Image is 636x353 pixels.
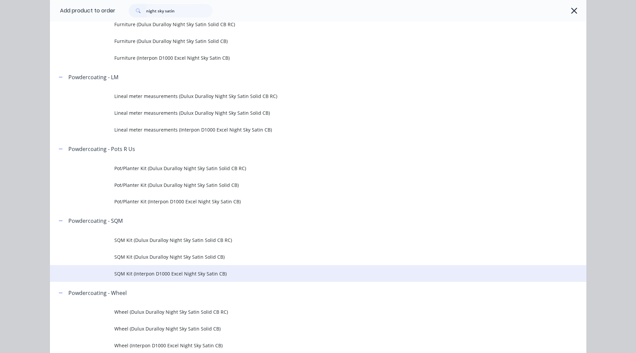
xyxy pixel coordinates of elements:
div: Powdercoating - LM [68,73,118,81]
span: Pot/Planter Kit (Dulux Duralloy Night Sky Satin Solid CB) [114,182,492,189]
input: Search... [146,4,213,17]
span: SQM Kit (Interpon D1000 Excel Night Sky Satin CB) [114,270,492,277]
span: Wheel (Interpon D1000 Excel Night Sky Satin CB) [114,342,492,349]
span: Lineal meter measurements (Interpon D1000 Excel Night Sky Satin CB) [114,126,492,133]
span: Pot/Planter Kit (Interpon D1000 Excel Night Sky Satin CB) [114,198,492,205]
span: Furniture (Dulux Duralloy Night Sky Satin Solid CB) [114,38,492,45]
div: Powdercoating - SQM [68,217,123,225]
span: Furniture (Dulux Duralloy Night Sky Satin Solid CB RC) [114,21,492,28]
span: Lineal meter measurements (Dulux Duralloy Night Sky Satin Solid CB) [114,109,492,116]
span: Pot/Planter Kit (Dulux Duralloy Night Sky Satin Solid CB RC) [114,165,492,172]
span: Wheel (Dulux Duralloy Night Sky Satin Solid CB) [114,325,492,332]
div: Powdercoating - Pots R Us [68,145,135,153]
span: Furniture (Interpon D1000 Excel Night Sky Satin CB) [114,54,492,61]
div: Powdercoating - Wheel [68,289,127,297]
span: SQM Kit (Dulux Duralloy Night Sky Satin Solid CB) [114,253,492,260]
span: SQM Kit (Dulux Duralloy Night Sky Satin Solid CB RC) [114,237,492,244]
span: Lineal meter measurements (Dulux Duralloy Night Sky Satin Solid CB RC) [114,93,492,100]
span: Wheel (Dulux Duralloy Night Sky Satin Solid CB RC) [114,308,492,315]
